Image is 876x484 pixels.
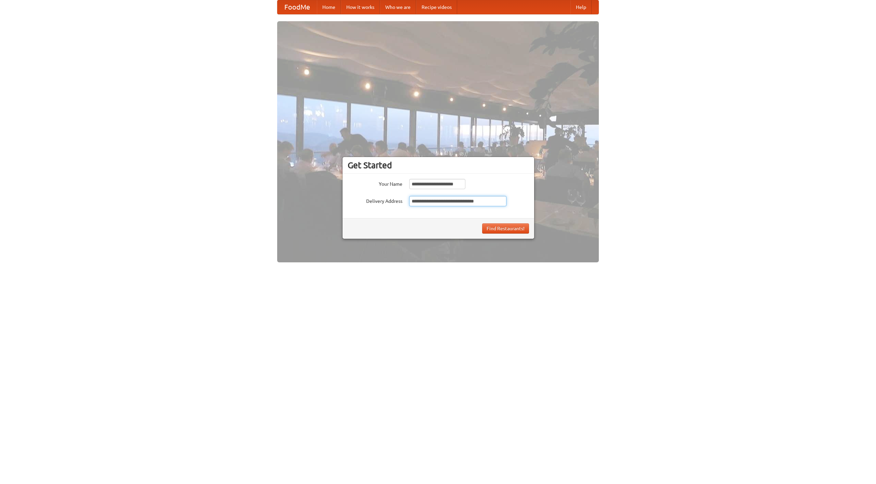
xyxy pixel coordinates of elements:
[482,223,529,234] button: Find Restaurants!
[317,0,341,14] a: Home
[348,196,402,205] label: Delivery Address
[341,0,380,14] a: How it works
[278,0,317,14] a: FoodMe
[570,0,592,14] a: Help
[348,179,402,187] label: Your Name
[380,0,416,14] a: Who we are
[416,0,457,14] a: Recipe videos
[348,160,529,170] h3: Get Started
